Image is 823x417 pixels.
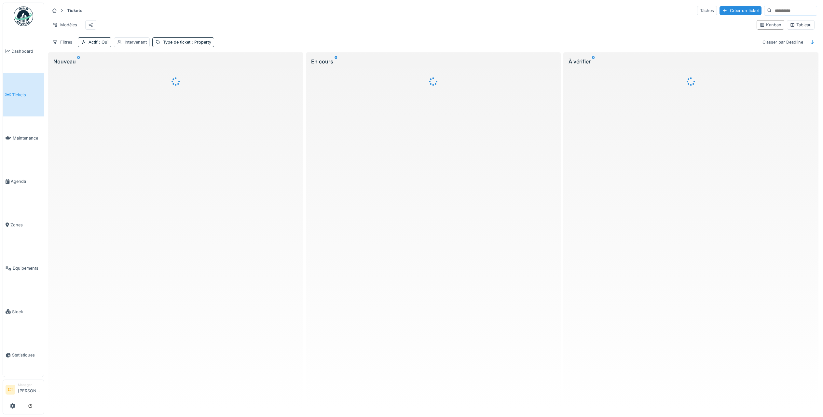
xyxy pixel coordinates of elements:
a: Statistiques [3,333,44,377]
span: Équipements [13,265,41,271]
a: Maintenance [3,116,44,160]
div: En cours [311,58,556,65]
div: Kanban [760,22,781,28]
span: Dashboard [11,48,41,54]
a: CT Manager[PERSON_NAME] [6,383,41,398]
span: : Oui [98,40,108,45]
div: Modèles [49,20,80,30]
div: Filtres [49,37,75,47]
sup: 0 [335,58,337,65]
a: Agenda [3,160,44,203]
span: Stock [12,309,41,315]
span: Tickets [12,92,41,98]
div: Actif [89,39,108,45]
img: Badge_color-CXgf-gQk.svg [14,7,33,26]
li: [PERSON_NAME] [18,383,41,397]
span: Maintenance [13,135,41,141]
span: Statistiques [12,352,41,358]
sup: 0 [592,58,595,65]
a: Équipements [3,247,44,290]
div: Classer par Deadline [760,37,806,47]
sup: 0 [77,58,80,65]
div: Tâches [697,6,717,15]
li: CT [6,385,15,395]
a: Dashboard [3,30,44,73]
div: Intervenant [125,39,147,45]
div: À vérifier [569,58,813,65]
div: Manager [18,383,41,387]
span: : Property [190,40,211,45]
a: Stock [3,290,44,333]
div: Type de ticket [163,39,211,45]
span: Agenda [11,178,41,184]
a: Tickets [3,73,44,116]
strong: Tickets [64,7,85,14]
a: Zones [3,203,44,247]
div: Créer un ticket [720,6,761,15]
span: Zones [10,222,41,228]
div: Tableau [790,22,812,28]
div: Nouveau [53,58,298,65]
